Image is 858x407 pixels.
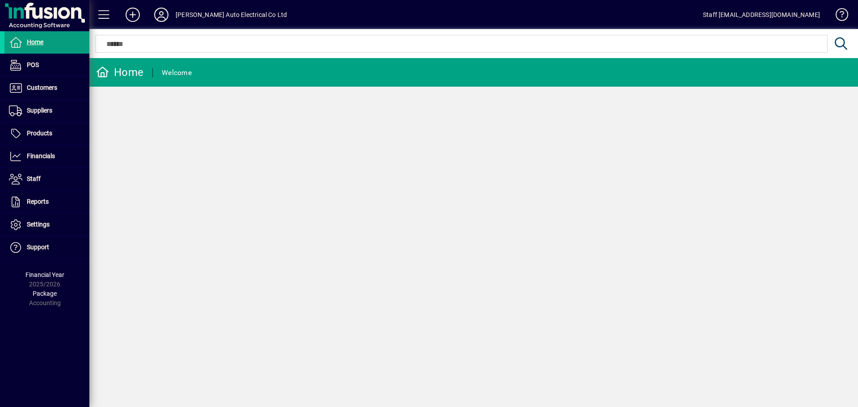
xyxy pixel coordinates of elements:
a: Financials [4,145,89,168]
div: Welcome [162,66,192,80]
span: Suppliers [27,107,52,114]
a: Support [4,236,89,259]
span: Customers [27,84,57,91]
div: [PERSON_NAME] Auto Electrical Co Ltd [176,8,287,22]
span: POS [27,61,39,68]
a: Products [4,122,89,145]
a: Reports [4,191,89,213]
a: Settings [4,214,89,236]
a: Customers [4,77,89,99]
a: Staff [4,168,89,190]
span: Support [27,243,49,251]
span: Reports [27,198,49,205]
div: Home [96,65,143,80]
button: Add [118,7,147,23]
a: Knowledge Base [829,2,847,31]
span: Staff [27,175,41,182]
div: Staff [EMAIL_ADDRESS][DOMAIN_NAME] [703,8,820,22]
span: Settings [27,221,50,228]
span: Financial Year [25,271,64,278]
span: Home [27,38,43,46]
a: POS [4,54,89,76]
span: Products [27,130,52,137]
span: Package [33,290,57,297]
a: Suppliers [4,100,89,122]
span: Financials [27,152,55,159]
button: Profile [147,7,176,23]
